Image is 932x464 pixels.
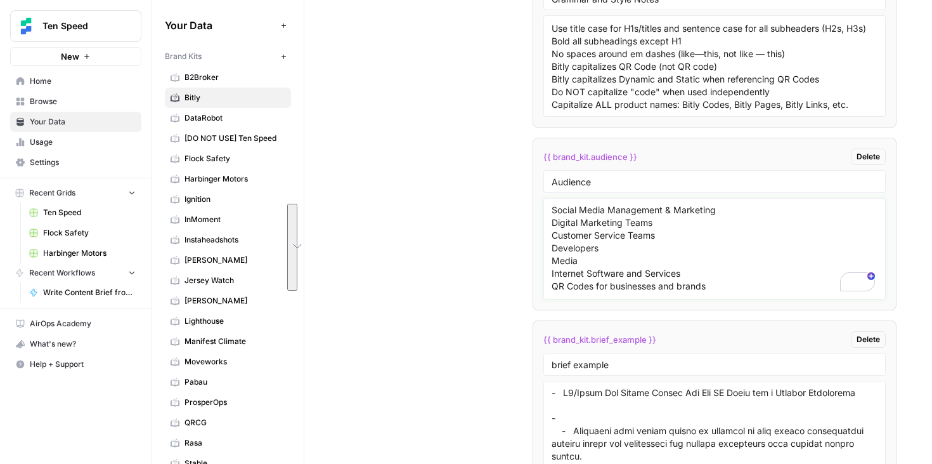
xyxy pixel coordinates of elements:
span: Lighthouse [184,315,285,327]
a: QRCG [165,413,291,433]
button: New [10,47,141,66]
a: Rasa [165,433,291,453]
span: Delete [857,151,880,162]
span: [DO NOT USE] Ten Speed [184,133,285,144]
a: Jersey Watch [165,270,291,291]
a: [DO NOT USE] Ten Speed [165,128,291,149]
span: Rasa [184,437,285,449]
a: Instaheadshots [165,230,291,250]
button: Delete [851,149,886,165]
textarea: To enrich screen reader interactions, please activate Accessibility in Grammarly extension settings [552,204,878,294]
button: Recent Workflows [10,263,141,282]
a: Harbinger Motors [23,243,141,263]
span: QRCG [184,417,285,428]
a: Browse [10,91,141,112]
button: Help + Support [10,354,141,375]
a: Bitly [165,88,291,108]
a: Write Content Brief from Keyword [DEV] [23,282,141,303]
a: [PERSON_NAME] [165,291,291,311]
span: Write Content Brief from Keyword [DEV] [43,287,136,298]
a: Usage [10,132,141,152]
span: Moveworks [184,356,285,368]
span: Instaheadshots [184,234,285,246]
a: Harbinger Motors [165,169,291,189]
img: Ten Speed Logo [15,15,37,37]
span: Harbinger Motors [184,173,285,185]
span: AirOps Academy [30,318,136,329]
button: Recent Grids [10,183,141,202]
a: AirOps Academy [10,314,141,334]
a: [PERSON_NAME] [165,250,291,270]
span: ProsperOps [184,397,285,408]
span: [PERSON_NAME] [184,255,285,266]
a: Moveworks [165,352,291,372]
span: Bitly [184,92,285,103]
a: Home [10,71,141,91]
span: Browse [30,96,136,107]
span: Ignition [184,194,285,205]
a: Your Data [10,112,141,132]
span: DataRobot [184,112,285,124]
a: Lighthouse [165,311,291,331]
a: Flock Safety [23,223,141,243]
a: B2Broker [165,67,291,88]
input: Variable Name [552,176,878,187]
button: What's new? [10,334,141,354]
span: Jersey Watch [184,275,285,286]
a: Manifest Climate [165,331,291,352]
a: ProsperOps [165,392,291,413]
a: InMoment [165,209,291,230]
a: Settings [10,152,141,173]
a: DataRobot [165,108,291,128]
span: Settings [30,157,136,168]
a: Ignition [165,189,291,209]
span: Harbinger Motors [43,248,136,259]
span: Flock Safety [184,153,285,164]
span: {{ brand_kit.audience }} [543,150,637,163]
span: Usage [30,136,136,148]
span: {{ brand_kit.brief_example }} [543,333,656,346]
span: Your Data [30,116,136,128]
a: Ten Speed [23,202,141,223]
span: Recent Grids [29,187,75,199]
a: Pabau [165,372,291,392]
button: Delete [851,331,886,348]
textarea: **Please review the Bitly Writing Style Guide and Legal Guidelines for Comparison Blog Posts befo... [552,21,878,111]
span: Pabau [184,376,285,388]
input: Variable Name [552,359,878,370]
span: Delete [857,334,880,345]
span: Ten Speed [42,20,119,32]
span: B2Broker [184,72,285,83]
span: New [61,50,79,63]
span: InMoment [184,214,285,225]
span: Your Data [165,18,276,33]
span: Recent Workflows [29,267,95,279]
span: Help + Support [30,359,136,370]
span: [PERSON_NAME] [184,295,285,307]
span: Manifest Climate [184,336,285,347]
button: Workspace: Ten Speed [10,10,141,42]
span: Home [30,76,136,87]
span: Ten Speed [43,207,136,218]
div: What's new? [11,335,141,354]
span: Flock Safety [43,227,136,239]
a: Flock Safety [165,149,291,169]
span: Brand Kits [165,51,202,62]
